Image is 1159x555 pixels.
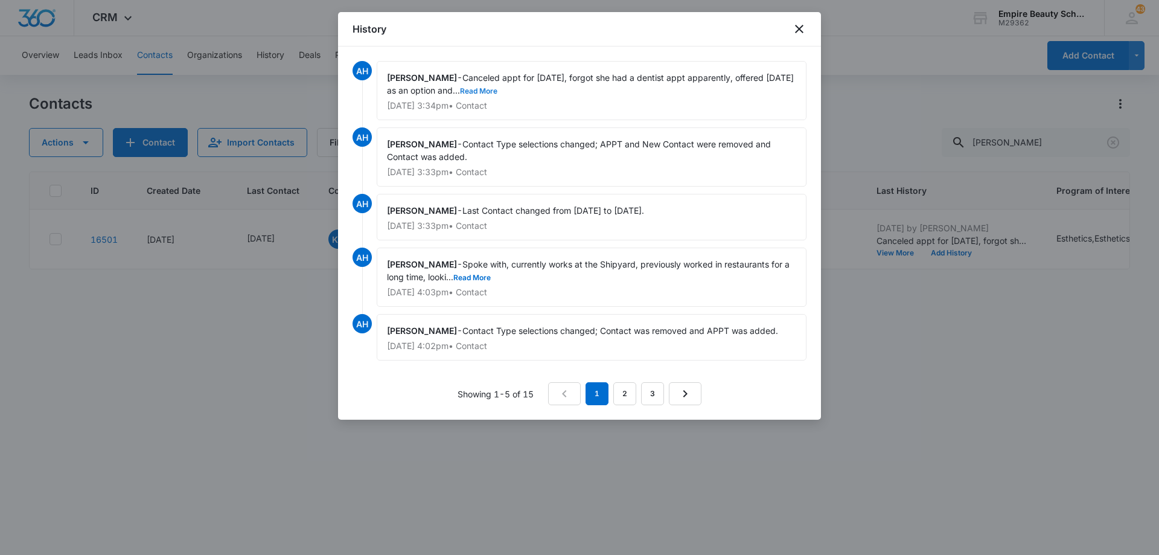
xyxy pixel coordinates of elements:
[387,259,792,282] span: Spoke with, currently works at the Shipyard, previously worked in restaurants for a long time, lo...
[613,382,636,405] a: Page 2
[387,222,796,230] p: [DATE] 3:33pm • Contact
[353,127,372,147] span: AH
[548,382,701,405] nav: Pagination
[387,326,457,336] span: [PERSON_NAME]
[387,139,457,149] span: [PERSON_NAME]
[377,314,806,361] div: -
[387,139,773,162] span: Contact Type selections changed; APPT and New Contact were removed and Contact was added.
[453,274,491,281] button: Read More
[387,72,796,95] span: Canceled appt for [DATE], forgot she had a dentist appt apparently, offered [DATE] as an option a...
[460,88,497,95] button: Read More
[387,205,457,216] span: [PERSON_NAME]
[387,259,457,269] span: [PERSON_NAME]
[792,22,806,36] button: close
[462,205,644,216] span: Last Contact changed from [DATE] to [DATE].
[353,194,372,213] span: AH
[377,194,806,240] div: -
[353,61,372,80] span: AH
[377,127,806,187] div: -
[458,388,534,400] p: Showing 1-5 of 15
[353,314,372,333] span: AH
[387,72,457,83] span: [PERSON_NAME]
[377,61,806,120] div: -
[669,382,701,405] a: Next Page
[377,248,806,307] div: -
[387,342,796,350] p: [DATE] 4:02pm • Contact
[387,168,796,176] p: [DATE] 3:33pm • Contact
[387,101,796,110] p: [DATE] 3:34pm • Contact
[586,382,608,405] em: 1
[353,248,372,267] span: AH
[353,22,386,36] h1: History
[641,382,664,405] a: Page 3
[387,288,796,297] p: [DATE] 4:03pm • Contact
[462,326,778,336] span: Contact Type selections changed; Contact was removed and APPT was added.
